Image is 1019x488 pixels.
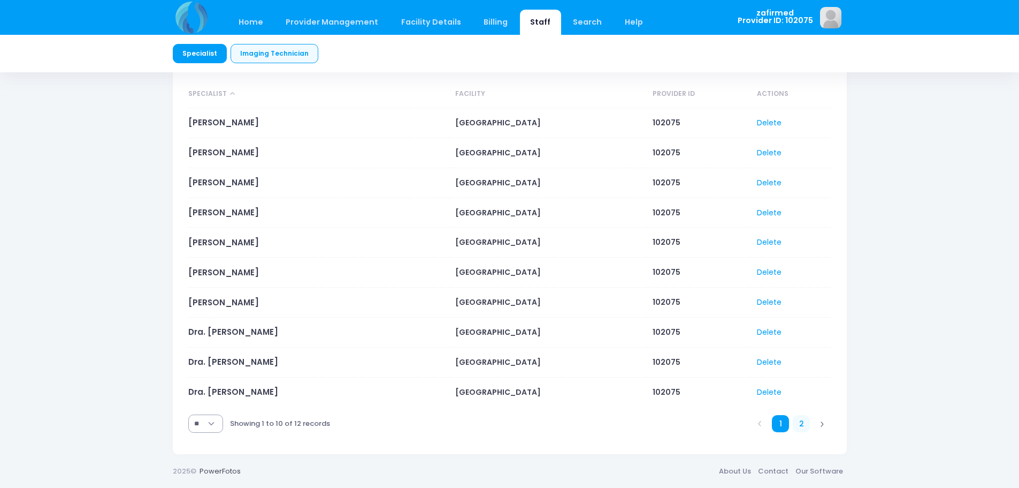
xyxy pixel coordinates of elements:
a: 2 [793,415,810,433]
a: Delete [757,297,782,307]
span: [GEOGRAPHIC_DATA] [455,177,541,188]
th: Facility: activate to sort column ascending [450,80,648,108]
a: [PERSON_NAME] [188,297,259,308]
a: Our Software [792,461,847,481]
a: Delete [757,357,782,367]
span: 102075 [653,177,680,188]
a: Home [228,10,274,35]
a: Dra. [PERSON_NAME] [188,326,278,337]
span: [GEOGRAPHIC_DATA] [455,387,541,397]
a: Delete [757,267,782,277]
a: [PERSON_NAME] [188,207,259,218]
span: [GEOGRAPHIC_DATA] [455,117,541,128]
img: image [820,7,841,28]
a: Facility Details [390,10,471,35]
span: [GEOGRAPHIC_DATA] [455,207,541,218]
span: [GEOGRAPHIC_DATA] [455,267,541,277]
a: [PERSON_NAME] [188,177,259,188]
a: Search [563,10,612,35]
a: Help [614,10,653,35]
span: [GEOGRAPHIC_DATA] [455,297,541,307]
a: Contact [755,461,792,481]
a: [PERSON_NAME] [188,147,259,158]
span: 102075 [653,387,680,397]
th: Specialist: activate to sort column descending [188,80,450,108]
a: [PERSON_NAME] [188,267,259,278]
span: [GEOGRAPHIC_DATA] [455,327,541,337]
a: Dra. [PERSON_NAME] [188,386,278,397]
span: 102075 [653,237,680,247]
a: Delete [757,147,782,158]
span: [GEOGRAPHIC_DATA] [455,357,541,367]
a: PowerFotos [200,466,241,476]
a: Delete [757,207,782,218]
span: zafirmed Provider ID: 102075 [738,9,813,25]
th: Actions [752,80,831,108]
a: Delete [757,327,782,337]
span: [GEOGRAPHIC_DATA] [455,237,541,247]
span: 102075 [653,207,680,218]
span: 102075 [653,117,680,128]
a: [PERSON_NAME] [188,117,259,128]
span: [GEOGRAPHIC_DATA] [455,147,541,158]
a: 1 [772,415,790,433]
a: Billing [473,10,518,35]
a: [PERSON_NAME] [188,237,259,248]
span: 102075 [653,297,680,307]
a: Staff [520,10,561,35]
a: Dra. [PERSON_NAME] [188,356,278,367]
span: 102075 [653,267,680,277]
a: Delete [757,177,782,188]
span: 102075 [653,147,680,158]
a: About Us [716,461,755,481]
a: Provider Management [275,10,389,35]
span: 102075 [653,327,680,337]
a: Delete [757,117,782,128]
a: Delete [757,237,782,247]
a: Imaging Technician [231,44,319,63]
th: Provider ID: activate to sort column ascending [648,80,752,108]
span: 2025© [173,466,196,476]
div: Showing 1 to 10 of 12 records [230,411,330,436]
a: Delete [757,387,782,397]
a: Specialist [173,44,227,63]
span: 102075 [653,357,680,367]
